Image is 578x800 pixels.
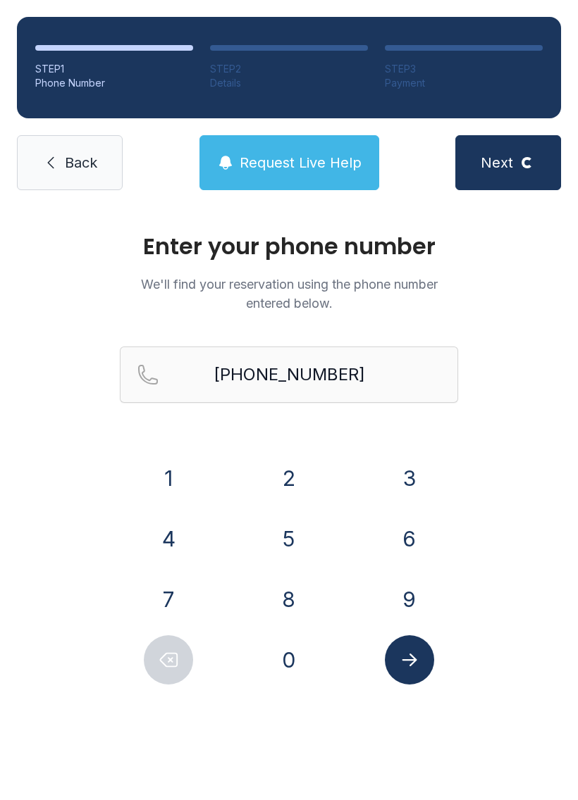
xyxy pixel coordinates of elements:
[264,635,314,685] button: 0
[385,62,543,76] div: STEP 3
[385,454,434,503] button: 3
[120,275,458,313] p: We'll find your reservation using the phone number entered below.
[65,153,97,173] span: Back
[144,514,193,563] button: 4
[120,235,458,258] h1: Enter your phone number
[144,635,193,685] button: Delete number
[264,575,314,624] button: 8
[481,153,513,173] span: Next
[385,575,434,624] button: 9
[264,454,314,503] button: 2
[144,575,193,624] button: 7
[385,76,543,90] div: Payment
[210,62,368,76] div: STEP 2
[210,76,368,90] div: Details
[240,153,362,173] span: Request Live Help
[35,76,193,90] div: Phone Number
[35,62,193,76] div: STEP 1
[385,514,434,563] button: 6
[144,454,193,503] button: 1
[385,635,434,685] button: Submit lookup form
[264,514,314,563] button: 5
[120,346,458,403] input: Reservation phone number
